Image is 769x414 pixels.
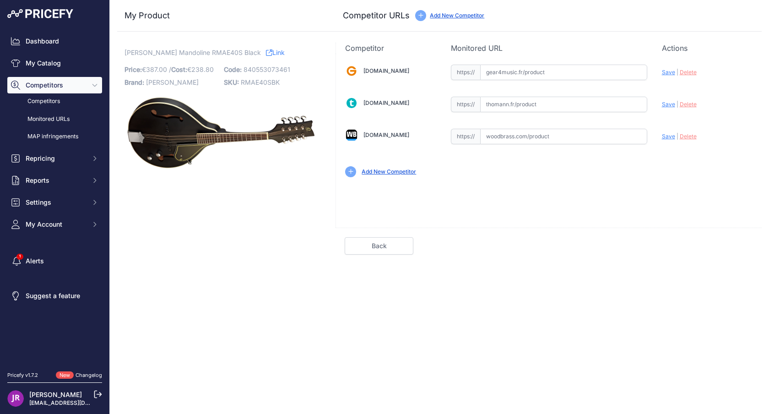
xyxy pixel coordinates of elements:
[451,97,480,112] span: https://
[7,33,102,360] nav: Sidebar
[362,168,416,175] a: Add New Competitor
[345,237,413,255] a: Back
[451,129,480,144] span: https://
[7,288,102,304] a: Suggest a feature
[125,63,218,76] p: €
[662,133,675,140] span: Save
[363,99,409,106] a: [DOMAIN_NAME]
[480,65,647,80] input: gear4music.fr/product
[224,65,242,73] span: Code:
[7,77,102,93] button: Competitors
[125,47,261,58] span: [PERSON_NAME] Mandoline RMAE40S Black
[677,101,678,108] span: |
[480,129,647,144] input: woodbrass.com/product
[7,33,102,49] a: Dashboard
[680,133,697,140] span: Delete
[7,253,102,269] a: Alerts
[266,47,285,58] a: Link
[677,69,678,76] span: |
[7,150,102,167] button: Repricing
[125,9,317,22] h3: My Product
[171,65,187,73] span: Cost:
[76,372,102,378] a: Changelog
[29,399,125,406] a: [EMAIL_ADDRESS][DOMAIN_NAME]
[26,81,86,90] span: Competitors
[26,198,86,207] span: Settings
[345,43,436,54] p: Competitor
[29,391,82,398] a: [PERSON_NAME]
[363,67,409,74] a: [DOMAIN_NAME]
[244,65,290,73] span: 840553073461
[7,194,102,211] button: Settings
[191,65,214,73] span: 238.80
[7,172,102,189] button: Reports
[125,65,142,73] span: Price:
[146,78,199,86] span: [PERSON_NAME]
[169,65,214,73] span: / €
[7,93,102,109] a: Competitors
[680,69,697,76] span: Delete
[363,131,409,138] a: [DOMAIN_NAME]
[26,220,86,229] span: My Account
[480,97,647,112] input: thomann.fr/product
[343,9,410,22] h3: Competitor URLs
[7,55,102,71] a: My Catalog
[224,78,239,86] span: SKU:
[430,12,484,19] a: Add New Competitor
[241,78,280,86] span: RMAE40SBK
[26,176,86,185] span: Reports
[662,101,675,108] span: Save
[7,371,38,379] div: Pricefy v1.7.2
[451,65,480,80] span: https://
[677,133,678,140] span: |
[26,154,86,163] span: Repricing
[662,43,753,54] p: Actions
[7,111,102,127] a: Monitored URLs
[7,216,102,233] button: My Account
[125,78,144,86] span: Brand:
[7,129,102,145] a: MAP infringements
[56,371,74,379] span: New
[7,9,73,18] img: Pricefy Logo
[146,65,167,73] span: 387.00
[680,101,697,108] span: Delete
[662,69,675,76] span: Save
[451,43,647,54] p: Monitored URL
